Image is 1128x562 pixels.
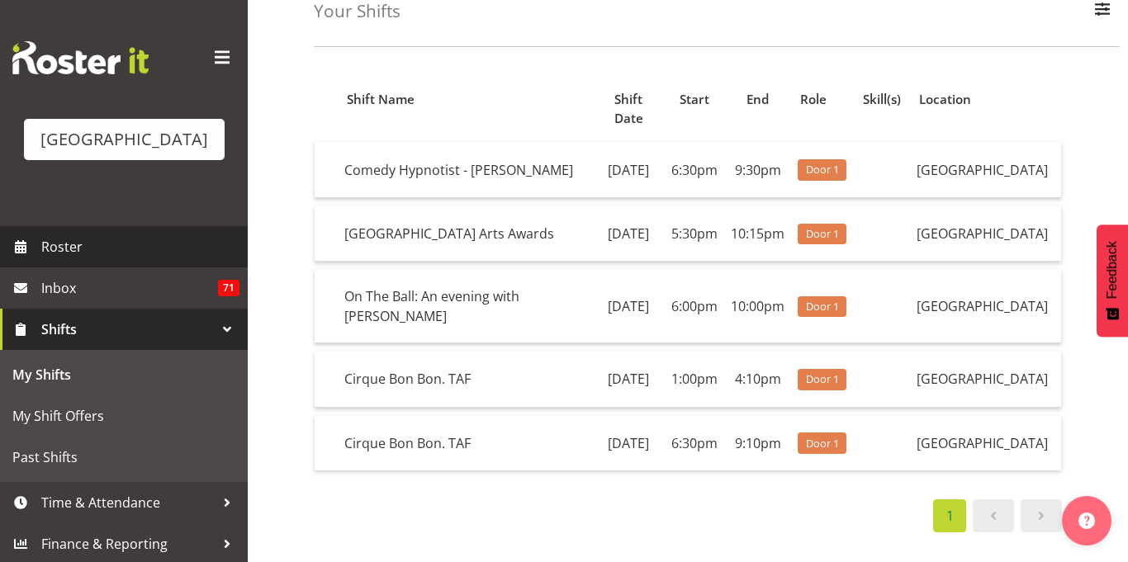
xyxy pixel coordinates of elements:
span: Feedback [1105,241,1120,299]
span: End [746,90,769,109]
td: [DATE] [592,206,665,262]
h4: Your Shifts [314,2,400,21]
img: help-xxl-2.png [1078,512,1095,529]
td: 6:00pm [665,270,724,343]
td: [GEOGRAPHIC_DATA] [910,270,1061,343]
a: My Shifts [4,354,244,395]
span: Shift Name [347,90,415,109]
td: 4:10pm [724,352,791,407]
td: [GEOGRAPHIC_DATA] Arts Awards [338,206,592,262]
td: 10:00pm [724,270,791,343]
td: 9:30pm [724,142,791,197]
td: 6:30pm [665,416,724,470]
span: Door 1 [806,162,839,177]
span: My Shift Offers [12,404,235,428]
td: [GEOGRAPHIC_DATA] [910,142,1061,197]
span: My Shifts [12,362,235,387]
td: [DATE] [592,352,665,407]
button: Feedback - Show survey [1097,224,1128,337]
td: [DATE] [592,270,665,343]
td: Cirque Bon Bon. TAF [338,352,592,407]
span: Past Shifts [12,445,235,470]
span: Shifts [41,317,215,342]
td: [GEOGRAPHIC_DATA] [910,416,1061,470]
span: Door 1 [806,371,839,387]
span: Roster [41,234,239,259]
span: Door 1 [806,299,839,314]
td: 5:30pm [665,206,724,262]
span: Door 1 [806,436,839,451]
td: 10:15pm [724,206,791,262]
span: Finance & Reporting [41,531,215,556]
img: Rosterit website logo [12,41,149,74]
span: Time & Attendance [41,490,215,515]
a: Past Shifts [4,437,244,478]
span: Start [680,90,709,109]
td: [DATE] [592,416,665,470]
span: 71 [218,280,239,296]
td: 6:30pm [665,142,724,197]
span: Location [919,90,971,109]
span: Role [800,90,827,109]
div: [GEOGRAPHIC_DATA] [40,127,208,152]
span: Skill(s) [863,90,901,109]
span: Inbox [41,276,218,300]
span: Shift Date [602,90,656,128]
td: [GEOGRAPHIC_DATA] [910,352,1061,407]
a: My Shift Offers [4,395,244,437]
td: 9:10pm [724,416,791,470]
td: [GEOGRAPHIC_DATA] [910,206,1061,262]
td: Comedy Hypnotist - [PERSON_NAME] [338,142,592,197]
span: Door 1 [806,226,839,242]
td: [DATE] [592,142,665,197]
td: On The Ball: An evening with [PERSON_NAME] [338,270,592,343]
td: 1:00pm [665,352,724,407]
td: Cirque Bon Bon. TAF [338,416,592,470]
